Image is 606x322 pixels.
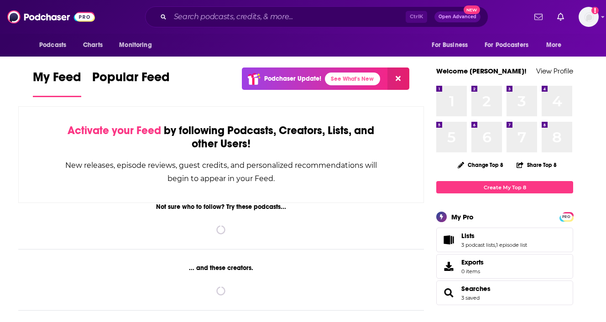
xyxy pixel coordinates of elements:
a: 3 saved [461,295,480,301]
span: Lists [436,228,573,252]
a: Show notifications dropdown [531,9,546,25]
a: Popular Feed [92,69,170,97]
button: Show profile menu [579,7,599,27]
span: Monitoring [119,39,151,52]
span: Ctrl K [406,11,427,23]
span: Charts [83,39,103,52]
a: 3 podcast lists [461,242,495,248]
div: ... and these creators. [18,264,424,272]
span: Exports [461,258,484,266]
svg: Add a profile image [591,7,599,14]
a: My Feed [33,69,81,97]
p: Podchaser Update! [264,75,321,83]
img: User Profile [579,7,599,27]
a: Searches [439,286,458,299]
span: New [464,5,480,14]
button: open menu [540,36,573,54]
button: Open AdvancedNew [434,11,481,22]
a: Charts [77,36,108,54]
a: Exports [436,254,573,279]
span: , [495,242,496,248]
a: PRO [561,213,572,220]
button: open menu [425,36,479,54]
button: Share Top 8 [516,156,557,174]
a: Lists [439,234,458,246]
div: New releases, episode reviews, guest credits, and personalized recommendations will begin to appe... [64,159,378,185]
a: Create My Top 8 [436,181,573,193]
a: Welcome [PERSON_NAME]! [436,67,527,75]
img: Podchaser - Follow, Share and Rate Podcasts [7,8,95,26]
span: PRO [561,213,572,220]
span: Logged in as cfreundlich [579,7,599,27]
span: Podcasts [39,39,66,52]
div: My Pro [451,213,474,221]
span: For Podcasters [485,39,528,52]
span: Exports [439,260,458,273]
span: My Feed [33,69,81,90]
a: Lists [461,232,527,240]
a: View Profile [536,67,573,75]
a: Show notifications dropdown [554,9,568,25]
button: open menu [113,36,163,54]
div: by following Podcasts, Creators, Lists, and other Users! [64,124,378,151]
a: 1 episode list [496,242,527,248]
div: Not sure who to follow? Try these podcasts... [18,203,424,211]
div: Search podcasts, credits, & more... [145,6,488,27]
span: For Business [432,39,468,52]
button: open menu [33,36,78,54]
button: open menu [479,36,542,54]
span: Searches [436,280,573,305]
span: Activate your Feed [68,124,161,137]
input: Search podcasts, credits, & more... [170,10,406,24]
span: Open Advanced [439,15,476,19]
span: Lists [461,232,475,240]
span: Popular Feed [92,69,170,90]
a: Searches [461,285,491,293]
span: More [546,39,562,52]
button: Change Top 8 [452,159,509,171]
span: 0 items [461,268,484,275]
a: See What's New [325,73,380,85]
